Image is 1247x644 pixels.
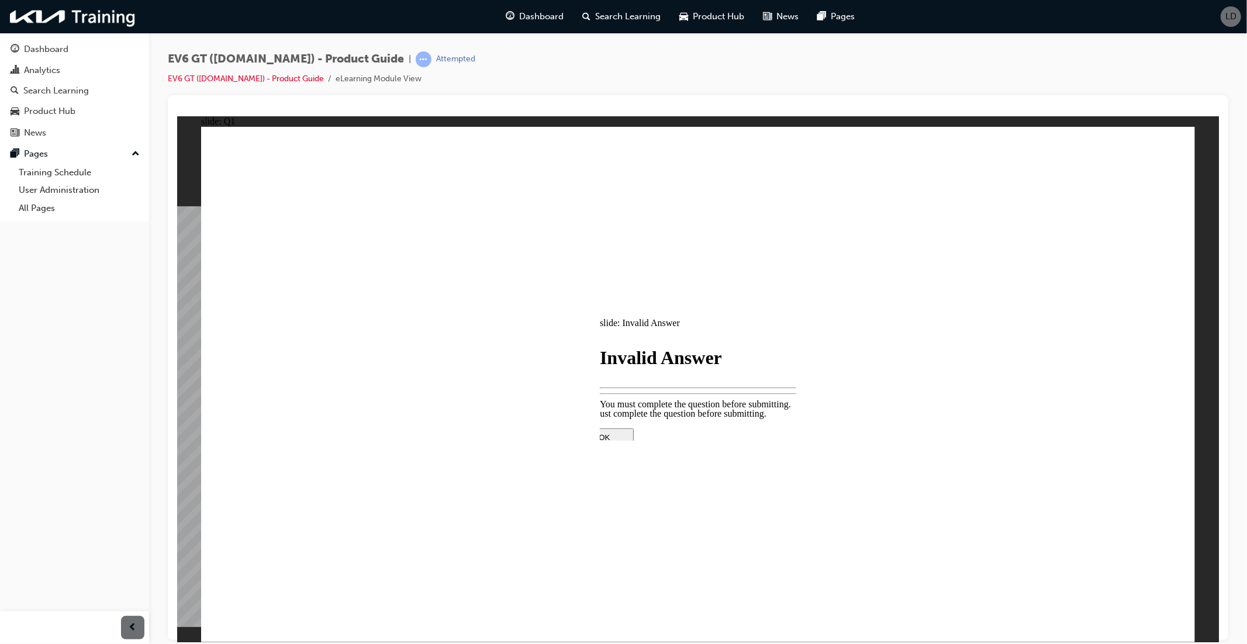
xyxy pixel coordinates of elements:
span: Dashboard [520,10,564,23]
a: Product Hub [5,102,144,121]
a: pages-iconPages [809,5,865,29]
span: News [777,10,799,23]
div: News [24,128,46,138]
img: kia-training [6,5,140,29]
div: Dashboard [24,44,68,54]
span: car-icon [680,9,689,24]
a: guage-iconDashboard [497,5,574,29]
span: LD [1225,12,1236,22]
span: learningRecordVerb_ATTEMPT-icon [416,51,431,67]
a: User Administration [14,181,144,199]
button: Pages [5,144,144,163]
span: chart-icon [11,65,19,76]
span: news-icon [11,128,19,139]
span: up-icon [132,149,140,160]
a: News [5,123,144,142]
span: news-icon [764,9,772,24]
div: Analytics [24,65,60,75]
a: All Pages [14,199,144,217]
a: Analytics [5,61,144,79]
a: Training Schedule [14,164,144,182]
span: pages-icon [818,9,827,24]
span: search-icon [11,86,19,96]
a: news-iconNews [754,5,809,29]
a: car-iconProduct Hub [671,5,754,29]
span: prev-icon [129,622,137,633]
span: pages-icon [11,149,19,160]
a: search-iconSearch Learning [574,5,671,29]
div: Pages [24,149,48,159]
a: Search Learning [5,82,144,100]
span: Search Learning [596,10,661,23]
span: Pages [831,10,855,23]
span: Product Hub [693,10,745,23]
a: Dashboard [5,40,144,58]
div: Product Hub [24,106,75,116]
div: Attempted [436,54,475,65]
button: LD [1221,6,1241,27]
a: EV6 GT ([DOMAIN_NAME]) - Product Guide [168,74,324,84]
span: car-icon [11,107,19,117]
div: Search Learning [23,86,89,96]
span: guage-icon [11,44,19,55]
li: eLearning Module View [336,72,422,86]
button: DashboardAnalyticsSearch LearningProduct HubNews [5,37,144,144]
span: guage-icon [506,9,515,24]
span: EV6 GT ([DOMAIN_NAME]) - Product Guide [168,53,404,66]
span: | [409,53,411,66]
span: search-icon [583,9,591,24]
